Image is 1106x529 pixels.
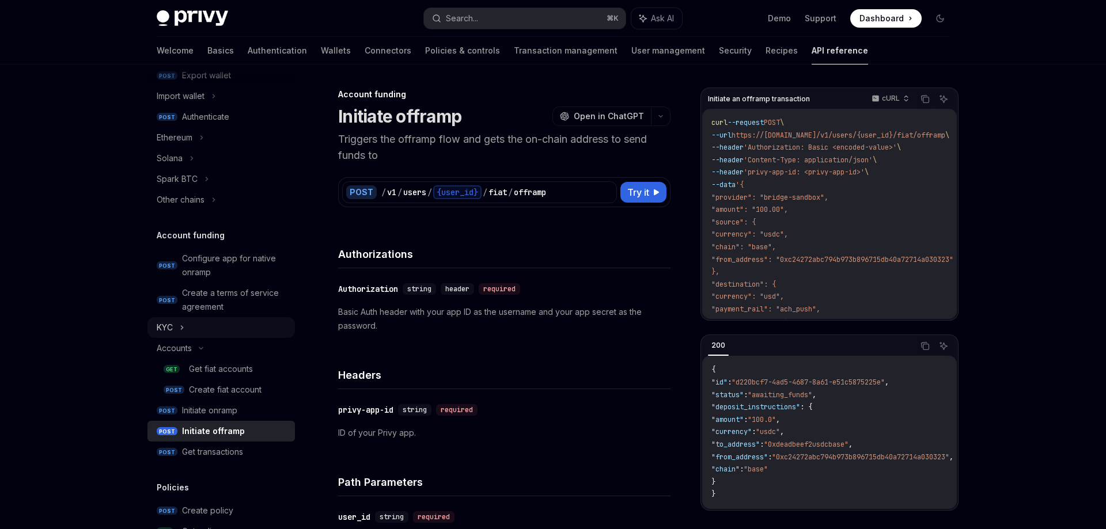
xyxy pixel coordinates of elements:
[711,155,744,165] span: --header
[711,131,732,140] span: --url
[346,185,377,199] div: POST
[157,151,183,165] div: Solana
[147,106,295,127] a: POSTAuthenticate
[711,280,776,289] span: "destination": {
[574,111,644,122] span: Open in ChatGPT
[711,365,715,374] span: {
[182,445,243,459] div: Get transactions
[433,185,482,199] div: {user_id}
[768,13,791,24] a: Demo
[882,94,900,103] p: cURL
[479,283,520,295] div: required
[157,507,177,515] span: POST
[380,512,404,522] span: string
[157,481,189,494] h5: Policies
[338,511,370,523] div: user_id
[780,427,784,436] span: ,
[157,321,173,334] div: KYC
[766,37,798,64] a: Recipes
[936,338,951,353] button: Ask AI
[744,390,748,399] span: :
[147,500,295,521] a: POSTCreate policy
[157,261,177,270] span: POST
[711,218,756,227] span: "source": {
[764,118,780,127] span: POST
[338,404,393,416] div: privy-app-id
[338,283,398,295] div: Authorization
[321,37,351,64] a: Wallets
[182,404,237,417] div: Initiate onramp
[711,477,715,486] span: }
[338,305,671,333] p: Basic Auth header with your app ID as the username and your app secret as the password.
[740,465,744,474] span: :
[812,37,868,64] a: API reference
[338,246,671,262] h4: Authorizations
[897,143,901,152] span: \
[752,427,756,436] span: :
[147,421,295,442] a: POSTInitiate offramp
[800,402,812,412] span: : {
[387,187,396,198] div: v1
[711,118,728,127] span: curl
[207,37,234,64] a: Basics
[711,205,788,214] span: "amount": "100.00",
[711,230,788,239] span: "currency": "usdc",
[728,378,732,387] span: :
[627,185,649,199] span: Try it
[744,465,768,474] span: "base"
[147,379,295,400] a: POSTCreate fiat account
[488,187,507,198] div: fiat
[918,92,933,106] button: Copy the contents from the code block
[182,286,288,314] div: Create a terms of service agreement
[708,94,810,104] span: Initiate an offramp transaction
[338,474,671,490] h4: Path Parameters
[708,338,729,352] div: 200
[403,187,426,198] div: users
[719,37,752,64] a: Security
[849,440,853,449] span: ,
[748,415,776,424] span: "100.0"
[760,440,764,449] span: :
[365,37,411,64] a: Connectors
[338,426,671,440] p: ID of your Privy app.
[651,13,674,24] span: Ask AI
[397,187,402,198] div: /
[744,415,748,424] span: :
[780,118,784,127] span: \
[859,13,904,24] span: Dashboard
[147,248,295,283] a: POSTConfigure app for native onramp
[918,338,933,353] button: Copy the contents from the code block
[182,424,245,438] div: Initiate offramp
[189,383,262,397] div: Create fiat account
[189,362,253,376] div: Get fiat accounts
[885,378,889,387] span: ,
[620,182,666,203] button: Try it
[711,415,744,424] span: "amount"
[425,37,500,64] a: Policies & controls
[157,193,204,207] div: Other chains
[483,187,487,198] div: /
[711,390,744,399] span: "status"
[403,405,427,414] span: string
[147,283,295,317] a: POSTCreate a terms of service agreement
[248,37,307,64] a: Authentication
[381,187,386,198] div: /
[732,378,885,387] span: "d220bcf7-4ad5-4687-8a61-e51c5875225e"
[631,37,705,64] a: User management
[157,229,225,242] h5: Account funding
[157,448,177,456] span: POST
[949,452,953,462] span: ,
[711,465,740,474] span: "chain"
[711,292,784,301] span: "currency": "usd",
[157,427,177,436] span: POST
[732,131,945,140] span: https://[DOMAIN_NAME]/v1/users/{user_id}/fiat/offramp
[164,386,184,394] span: POST
[744,155,873,165] span: 'Content-Type: application/json'
[776,415,780,424] span: ,
[552,106,651,126] button: Open in ChatGPT
[147,442,295,462] a: POSTGet transactions
[157,296,177,305] span: POST
[157,89,204,103] div: Import wallet
[768,452,772,462] span: :
[744,168,865,177] span: 'privy-app-id: <privy-app-id>'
